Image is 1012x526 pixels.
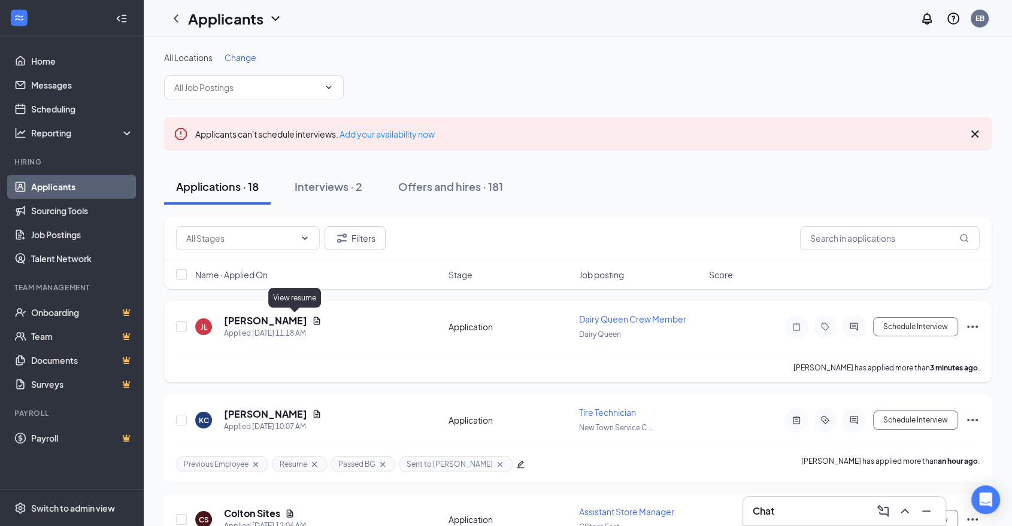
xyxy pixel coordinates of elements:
[876,504,890,518] svg: ComposeMessage
[920,11,934,26] svg: Notifications
[268,11,283,26] svg: ChevronDown
[300,233,310,243] svg: ChevronDown
[873,317,958,336] button: Schedule Interview
[335,231,349,245] svg: Filter
[873,411,958,430] button: Schedule Interview
[946,11,961,26] svg: QuestionInfo
[295,179,362,194] div: Interviews · 2
[579,269,624,281] span: Job posting
[224,421,322,433] div: Applied [DATE] 10:07 AM
[789,415,804,425] svg: ActiveNote
[14,157,131,167] div: Hiring
[31,97,134,121] a: Scheduling
[801,456,980,472] p: [PERSON_NAME] has applied more than .
[31,199,134,223] a: Sourcing Tools
[224,327,322,339] div: Applied [DATE] 11:18 AM
[31,49,134,73] a: Home
[449,269,472,281] span: Stage
[449,513,572,525] div: Application
[495,460,505,469] svg: Cross
[268,288,321,308] div: View resume
[971,485,1000,514] div: Open Intercom Messenger
[874,501,893,521] button: ComposeMessage
[516,460,525,469] span: edit
[847,322,861,332] svg: ActiveChat
[847,415,861,425] svg: ActiveChat
[199,415,209,425] div: KC
[340,129,435,139] a: Add your availability now
[31,348,134,372] a: DocumentsCrown
[14,408,131,418] div: Payroll
[378,460,387,469] svg: Cross
[579,407,636,418] span: Tire Technician
[31,300,134,324] a: OnboardingCrown
[579,314,686,324] span: Dairy Queen Crew Member
[965,320,980,334] svg: Ellipses
[31,324,134,348] a: TeamCrown
[14,502,26,514] svg: Settings
[398,179,503,194] div: Offers and hires · 181
[224,408,307,421] h5: [PERSON_NAME]
[285,509,295,518] svg: Document
[31,223,134,247] a: Job Postings
[224,507,280,520] h5: Colton Sites
[188,8,263,29] h1: Applicants
[31,127,134,139] div: Reporting
[959,233,969,243] svg: MagnifyingGlass
[310,460,319,469] svg: Cross
[195,129,435,139] span: Applicants can't schedule interviews.
[224,314,307,327] h5: [PERSON_NAME]
[965,413,980,427] svg: Ellipses
[818,415,832,425] svg: ActiveTag
[753,504,774,518] h3: Chat
[31,502,115,514] div: Switch to admin view
[324,83,334,92] svg: ChevronDown
[325,226,386,250] button: Filter Filters
[251,460,260,469] svg: Cross
[709,269,733,281] span: Score
[975,13,984,23] div: EB
[169,11,183,26] svg: ChevronLeft
[919,504,934,518] svg: Minimize
[201,322,207,332] div: JL
[195,269,268,281] span: Name · Applied On
[968,127,982,141] svg: Cross
[31,247,134,270] a: Talent Network
[407,459,493,469] span: Sent to [PERSON_NAME]
[895,501,914,521] button: ChevronUp
[116,13,128,25] svg: Collapse
[898,504,912,518] svg: ChevronUp
[176,179,259,194] div: Applications · 18
[31,426,134,450] a: PayrollCrown
[449,414,572,426] div: Application
[800,226,980,250] input: Search in applications
[789,322,804,332] svg: Note
[184,459,249,469] span: Previous Employee
[312,316,322,326] svg: Document
[793,363,980,373] p: [PERSON_NAME] has applied more than .
[280,459,307,469] span: Resume
[14,127,26,139] svg: Analysis
[225,52,256,63] span: Change
[174,127,188,141] svg: Error
[164,52,213,63] span: All Locations
[579,506,674,517] span: Assistant Store Manager
[31,73,134,97] a: Messages
[31,372,134,396] a: SurveysCrown
[174,81,319,94] input: All Job Postings
[312,409,322,419] svg: Document
[186,232,295,245] input: All Stages
[818,322,832,332] svg: Tag
[917,501,936,521] button: Minimize
[449,321,572,333] div: Application
[13,12,25,24] svg: WorkstreamLogo
[338,459,375,469] span: Passed BG
[14,282,131,293] div: Team Management
[938,457,978,466] b: an hour ago
[579,330,621,339] span: Dairy Queen
[579,423,653,432] span: New Town Service C ...
[930,363,978,372] b: 3 minutes ago
[31,175,134,199] a: Applicants
[199,515,209,525] div: CS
